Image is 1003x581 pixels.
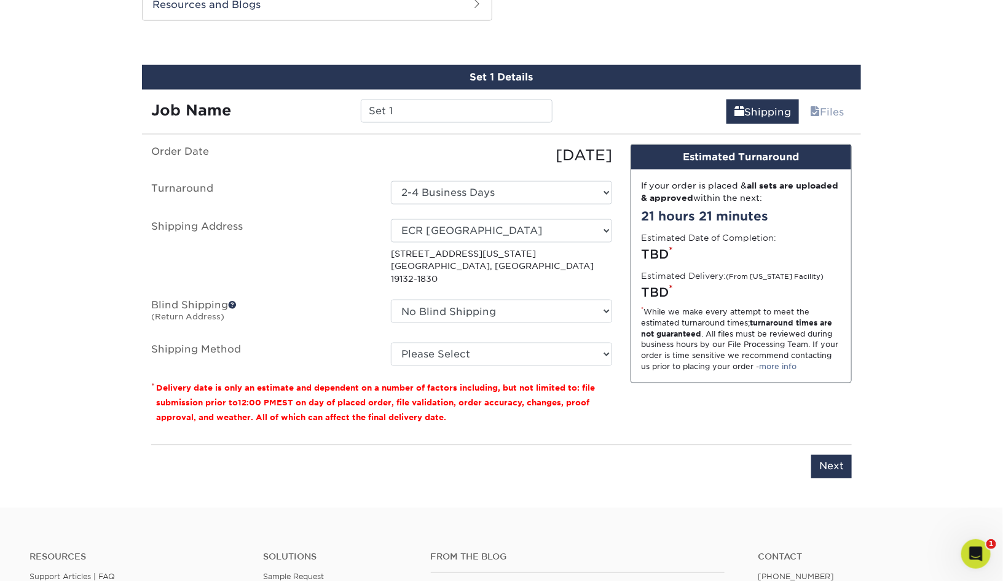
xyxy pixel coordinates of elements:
[641,270,824,282] label: Estimated Delivery:
[961,539,991,569] iframe: Intercom live chat
[151,101,231,119] strong: Job Name
[391,248,612,285] p: [STREET_ADDRESS][US_STATE] [GEOGRAPHIC_DATA], [GEOGRAPHIC_DATA] 19132-1830
[641,207,841,225] div: 21 hours 21 minutes
[264,552,412,563] h4: Solutions
[641,318,832,338] strong: turnaround times are not guaranteed
[142,144,382,166] label: Order Date
[156,384,595,423] small: Delivery date is only an estimate and dependent on a number of factors including, but not limited...
[726,99,799,124] a: Shipping
[986,539,996,549] span: 1
[758,552,974,563] a: Contact
[142,343,382,366] label: Shipping Method
[361,99,552,123] input: Enter a job name
[142,65,861,90] div: Set 1 Details
[142,300,382,328] label: Blind Shipping
[802,99,852,124] a: Files
[382,144,621,166] div: [DATE]
[431,552,725,563] h4: From the Blog
[631,145,851,170] div: Estimated Turnaround
[29,552,245,563] h4: Resources
[641,245,841,263] div: TBD
[810,106,820,118] span: files
[641,232,776,244] label: Estimated Date of Completion:
[811,455,852,478] input: Next
[641,179,841,205] div: If your order is placed & within the next:
[641,306,841,373] div: While we make every attempt to meet the estimated turnaround times; . All files must be reviewed ...
[726,273,824,281] small: (From [US_STATE] Facility)
[151,312,224,321] small: (Return Address)
[759,362,796,372] a: more info
[734,106,744,118] span: shipping
[238,399,277,408] span: 12:00 PM
[641,283,841,302] div: TBD
[142,219,382,285] label: Shipping Address
[142,181,382,205] label: Turnaround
